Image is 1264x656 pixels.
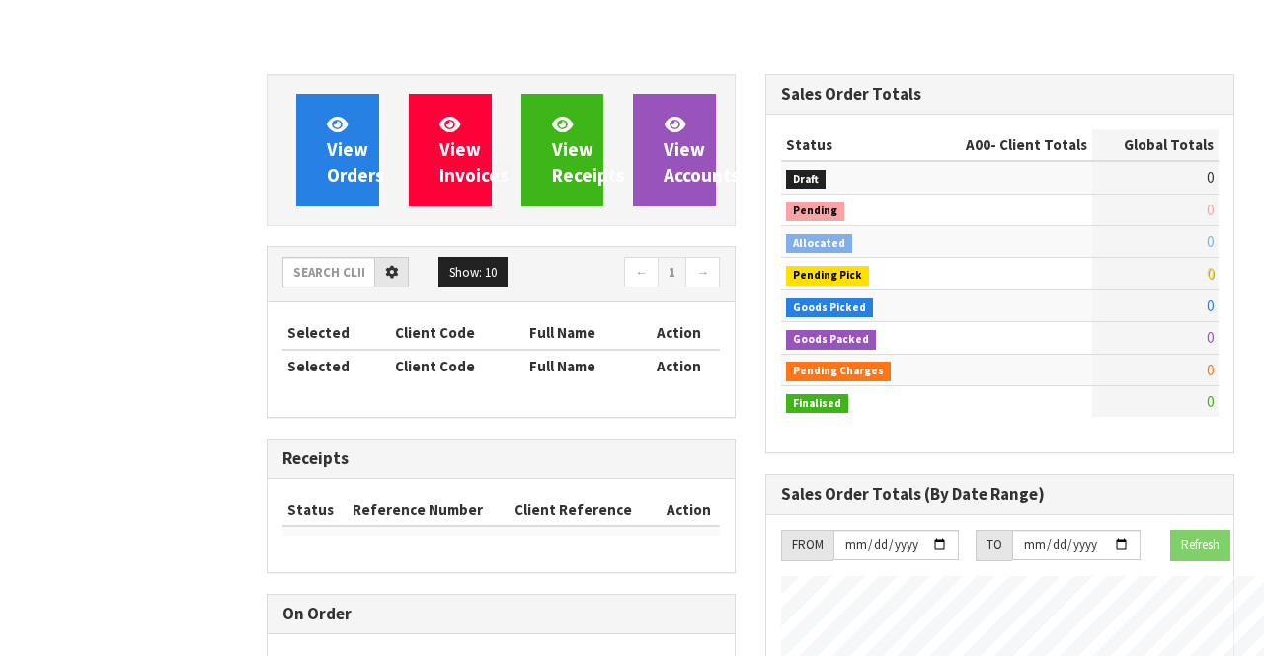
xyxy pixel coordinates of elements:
[1207,296,1214,315] span: 0
[781,530,833,561] div: FROM
[390,350,524,381] th: Client Code
[639,317,720,349] th: Action
[327,113,384,187] span: View Orders
[658,257,686,288] a: 1
[786,298,873,318] span: Goods Picked
[786,362,891,381] span: Pending Charges
[524,350,638,381] th: Full Name
[524,317,638,349] th: Full Name
[521,94,604,206] a: ViewReceipts
[348,494,510,526] th: Reference Number
[786,394,848,414] span: Finalised
[1207,361,1214,379] span: 0
[685,257,720,288] a: →
[439,113,509,187] span: View Invoices
[781,129,925,161] th: Status
[664,113,740,187] span: View Accounts
[282,450,720,468] h3: Receipts
[786,330,876,350] span: Goods Packed
[925,129,1092,161] th: - Client Totals
[1207,168,1214,187] span: 0
[282,605,720,623] h3: On Order
[786,266,869,286] span: Pending Pick
[510,494,657,526] th: Client Reference
[976,530,1012,561] div: TO
[1207,264,1214,283] span: 0
[552,113,625,187] span: View Receipts
[296,94,379,206] a: ViewOrders
[282,494,348,526] th: Status
[515,257,720,291] nav: Page navigation
[624,257,659,288] a: ←
[786,234,852,254] span: Allocated
[657,494,720,526] th: Action
[1092,129,1219,161] th: Global Totals
[1207,328,1214,347] span: 0
[282,317,390,349] th: Selected
[282,350,390,381] th: Selected
[282,257,375,287] input: Search clients
[1207,201,1214,219] span: 0
[1207,232,1214,251] span: 0
[633,94,716,206] a: ViewAccounts
[786,170,826,190] span: Draft
[1170,530,1230,561] button: Refresh
[639,350,720,381] th: Action
[409,94,492,206] a: ViewInvoices
[781,85,1219,104] h3: Sales Order Totals
[966,135,990,154] span: A00
[438,257,508,288] button: Show: 10
[781,485,1219,504] h3: Sales Order Totals (By Date Range)
[786,202,844,221] span: Pending
[1207,392,1214,411] span: 0
[390,317,524,349] th: Client Code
